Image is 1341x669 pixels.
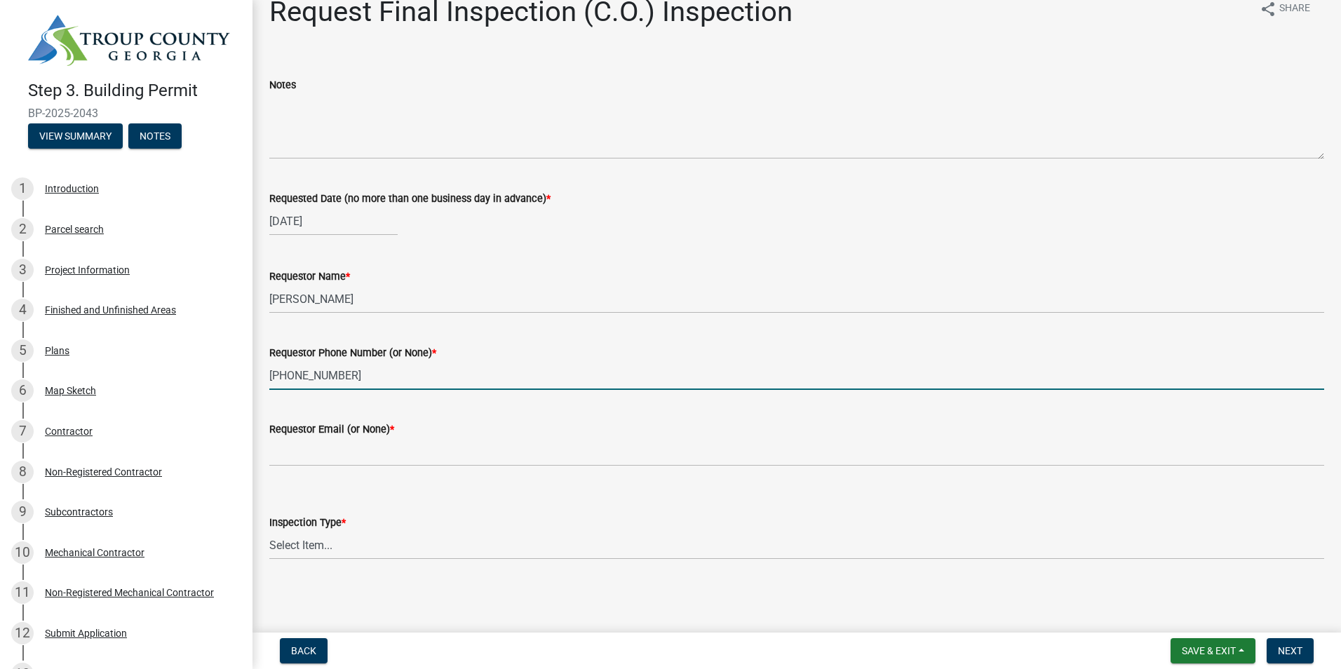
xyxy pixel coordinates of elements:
[128,131,182,142] wm-modal-confirm: Notes
[269,207,398,236] input: mm/dd/yyyy
[45,265,130,275] div: Project Information
[28,123,123,149] button: View Summary
[1171,638,1255,663] button: Save & Exit
[11,501,34,523] div: 9
[269,518,346,528] label: Inspection Type
[28,81,241,101] h4: Step 3. Building Permit
[45,628,127,638] div: Submit Application
[45,346,69,356] div: Plans
[11,379,34,402] div: 6
[1260,1,1276,18] i: share
[45,184,99,194] div: Introduction
[11,339,34,362] div: 5
[45,426,93,436] div: Contractor
[128,123,182,149] button: Notes
[269,194,551,204] label: Requested Date (no more than one business day in advance)
[11,622,34,644] div: 12
[45,305,176,315] div: Finished and Unfinished Areas
[28,107,224,120] span: BP-2025-2043
[11,420,34,442] div: 7
[45,386,96,396] div: Map Sketch
[11,177,34,200] div: 1
[1267,638,1314,663] button: Next
[1279,1,1310,18] span: Share
[11,218,34,241] div: 2
[269,349,436,358] label: Requestor Phone Number (or None)
[11,299,34,321] div: 4
[28,15,230,66] img: Troup County, Georgia
[45,467,162,477] div: Non-Registered Contractor
[45,548,144,557] div: Mechanical Contractor
[45,507,113,517] div: Subcontractors
[269,425,394,435] label: Requestor Email (or None)
[11,259,34,281] div: 3
[291,645,316,656] span: Back
[45,224,104,234] div: Parcel search
[1278,645,1302,656] span: Next
[1182,645,1236,656] span: Save & Exit
[11,461,34,483] div: 8
[269,272,350,282] label: Requestor Name
[11,541,34,564] div: 10
[280,638,328,663] button: Back
[45,588,214,597] div: Non-Registered Mechanical Contractor
[269,81,296,90] label: Notes
[11,581,34,604] div: 11
[28,131,123,142] wm-modal-confirm: Summary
